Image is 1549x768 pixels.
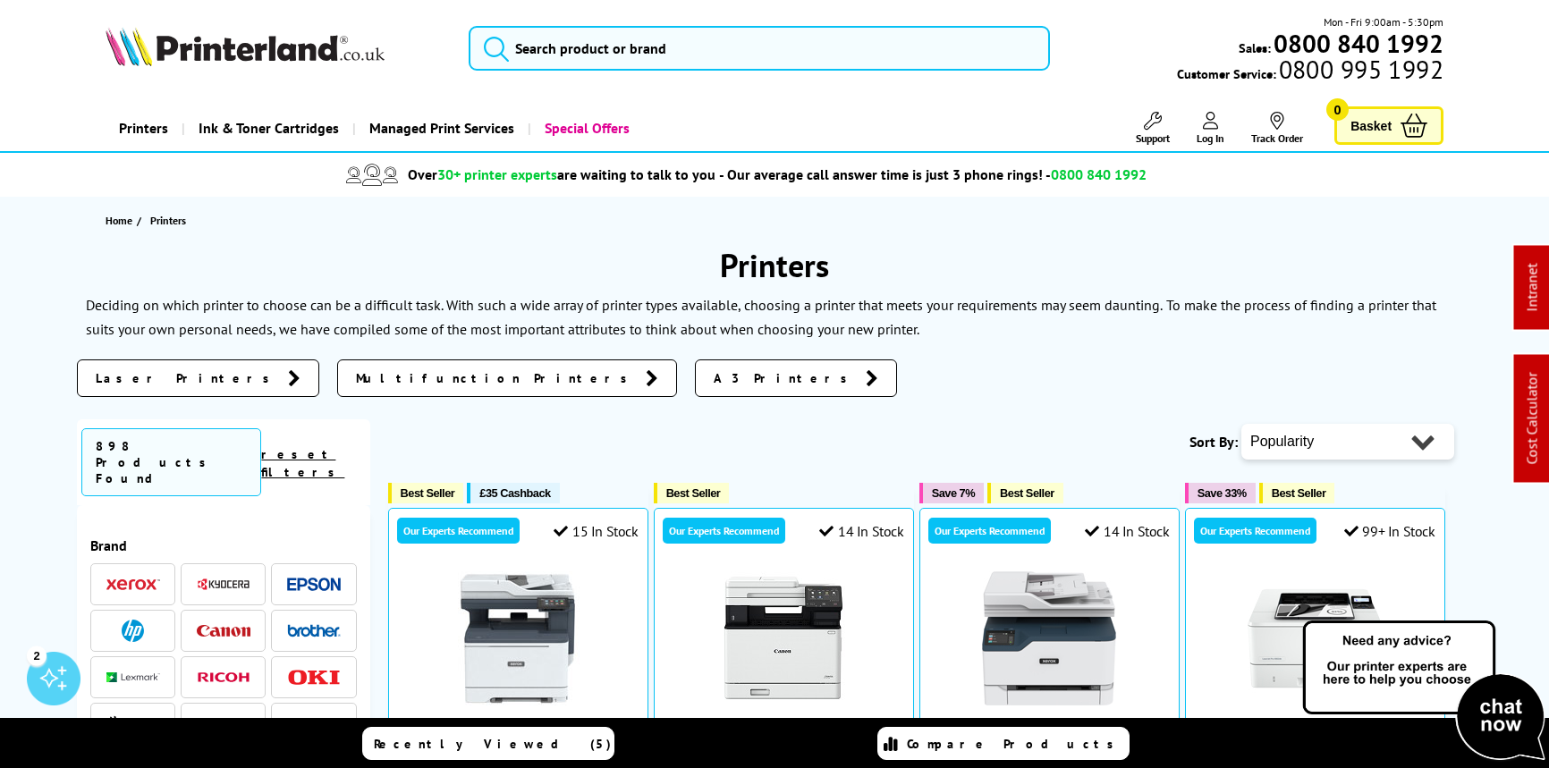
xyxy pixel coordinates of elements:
input: Search product or brand [469,26,1050,71]
a: Managed Print Services [352,105,528,151]
span: Ink & Toner Cartridges [199,105,339,151]
img: Zebra [106,715,160,733]
a: Ink & Toner Cartridges [182,105,352,151]
span: Log In [1197,131,1224,145]
span: A3 Printers [714,369,857,387]
button: Best Seller [388,483,464,503]
button: Best Seller [987,483,1063,503]
div: 99+ In Stock [1344,522,1435,540]
a: Track Order [1251,112,1303,145]
img: Xerox [106,578,160,591]
a: Basket 0 [1334,106,1443,145]
a: Printerland Logo [106,27,446,70]
a: Intranet [1523,264,1541,312]
span: Multifunction Printers [356,369,637,387]
span: Laser Printers [96,369,279,387]
a: Zebra [106,713,160,735]
a: Kyocera [197,573,250,595]
button: Save 33% [1185,483,1256,503]
p: To make the process of finding a printer that suits your own personal needs, we have compiled som... [86,296,1436,338]
a: Home [106,211,137,230]
div: 15 In Stock [554,522,638,540]
span: Basket [1350,114,1392,138]
a: Ricoh [197,666,250,688]
button: Best Seller [654,483,730,503]
a: HP LaserJet Pro 4002dn [1248,691,1382,709]
span: £35 Cashback [479,486,550,500]
span: 30+ printer experts [437,165,557,183]
a: Pantum [287,713,341,735]
a: Log In [1197,112,1224,145]
a: A3 Printers [695,359,897,397]
p: Deciding on which printer to choose can be a difficult task. With such a wide array of printer ty... [86,296,1163,314]
b: 0800 840 1992 [1274,27,1443,60]
a: Canon [197,620,250,642]
img: Brother [287,624,341,637]
a: Epson [287,573,341,595]
span: Best Seller [1272,486,1326,500]
img: Open Live Chat window [1299,618,1549,764]
a: Intermec [197,713,250,735]
button: Best Seller [1259,483,1335,503]
span: 0800 995 1992 [1276,61,1443,78]
img: OKI [287,670,341,685]
img: Epson [287,578,341,591]
a: Special Offers [528,105,643,151]
img: Canon i-SENSYS MF752Cdw [716,571,851,705]
div: Our Experts Recommend [1194,518,1316,544]
span: 0 [1326,98,1349,121]
div: 14 In Stock [819,522,903,540]
a: Cost Calculator [1523,373,1541,465]
span: Brand [90,536,357,554]
span: 0800 840 1992 [1051,165,1147,183]
div: 14 In Stock [1085,522,1169,540]
img: Canon [197,625,250,637]
a: HP [106,620,160,642]
span: Sort By: [1189,433,1238,451]
a: Recently Viewed (5) [362,727,614,760]
span: Best Seller [666,486,721,500]
div: 2 [27,646,47,665]
img: HP [122,620,144,642]
a: Xerox [106,573,160,595]
a: Lexmark [106,666,160,688]
a: Printers [106,105,182,151]
span: Sales: [1239,39,1271,56]
img: HP LaserJet Pro 4002dn [1248,571,1382,705]
a: reset filters [261,446,344,480]
img: Xerox C325 [451,571,585,705]
img: Printerland Logo [106,27,385,66]
span: Over are waiting to talk to you [408,165,715,183]
span: Customer Service: [1177,61,1443,82]
span: 898 Products Found [81,428,261,496]
span: Best Seller [401,486,455,500]
span: Compare Products [907,736,1123,752]
a: Brother [287,620,341,642]
span: Recently Viewed (5) [374,736,612,752]
span: Best Seller [1000,486,1054,500]
img: Pantum [287,713,341,735]
a: Support [1136,112,1170,145]
a: Xerox C235 [982,691,1116,709]
a: Compare Products [877,727,1130,760]
img: Lexmark [106,672,160,683]
a: 0800 840 1992 [1271,35,1443,52]
img: Xerox C235 [982,571,1116,705]
a: Canon i-SENSYS MF752Cdw [716,691,851,709]
button: £35 Cashback [467,483,559,503]
div: Our Experts Recommend [663,518,785,544]
span: Save 7% [932,486,975,500]
a: Multifunction Printers [337,359,677,397]
span: Mon - Fri 9:00am - 5:30pm [1324,13,1443,30]
button: Save 7% [919,483,984,503]
div: Our Experts Recommend [928,518,1051,544]
span: Printers [150,214,186,227]
span: Save 33% [1198,486,1247,500]
span: Support [1136,131,1170,145]
h1: Printers [77,244,1472,286]
a: Laser Printers [77,359,319,397]
img: Kyocera [197,578,250,591]
a: OKI [287,666,341,688]
span: - Our average call answer time is just 3 phone rings! - [719,165,1147,183]
div: Our Experts Recommend [397,518,520,544]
